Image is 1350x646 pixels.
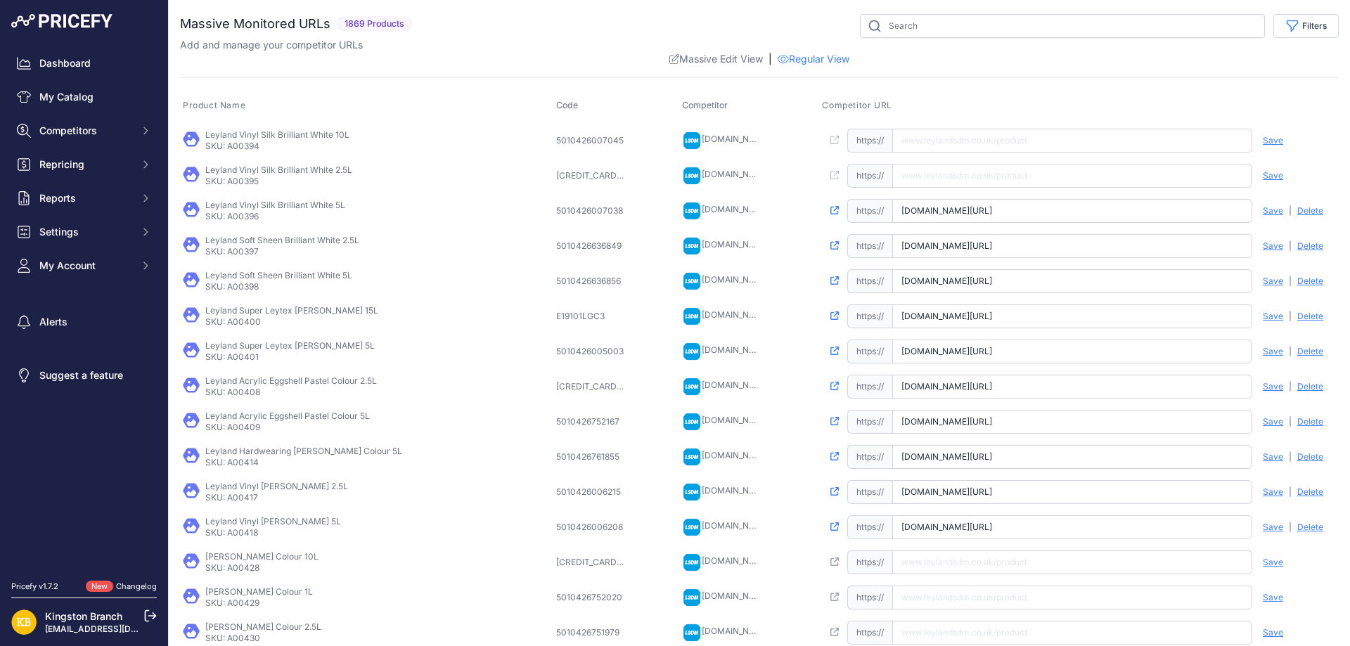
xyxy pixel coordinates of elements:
[205,340,375,351] p: Leyland Super Leytex [PERSON_NAME] 5L
[702,415,770,425] a: [DOMAIN_NAME]
[45,624,192,634] a: [EMAIL_ADDRESS][DOMAIN_NAME]
[892,480,1252,504] input: www.leylandsdm.co.uk/product
[1297,205,1323,217] span: Delete
[1273,14,1339,38] button: Filters
[669,52,763,66] a: Massive Edit View
[822,100,892,111] span: Competitor URL
[11,309,157,335] a: Alerts
[1297,486,1323,498] span: Delete
[892,410,1252,434] input: www.leylandsdm.co.uk/product
[682,100,728,110] span: Competitor
[205,457,402,468] p: SKU: A00414
[1263,451,1283,463] span: Save
[556,486,626,498] div: 5010426006215
[205,633,321,644] p: SKU: A00430
[556,240,626,252] div: 5010426636849
[205,305,378,316] p: Leyland Super Leytex [PERSON_NAME] 15L
[1263,135,1283,146] span: Save
[556,311,626,322] div: E19101LGC3
[892,375,1252,399] input: www.leylandsdm.co.uk/product
[1263,416,1283,427] span: Save
[847,445,892,469] span: https://
[205,211,345,222] p: SKU: A00396
[11,118,157,143] button: Competitors
[1289,486,1292,498] span: |
[892,304,1252,328] input: www.leylandsdm.co.uk/product
[1297,381,1323,392] span: Delete
[1263,276,1283,287] span: Save
[556,135,626,146] div: 5010426007045
[1289,311,1292,322] span: |
[847,586,892,609] span: https://
[847,269,892,293] span: https://
[205,387,377,398] p: SKU: A00408
[205,411,370,422] p: Leyland Acrylic Eggshell Pastel Colour 5L
[205,586,313,597] p: [PERSON_NAME] Colour 1L
[1263,240,1283,252] span: Save
[205,351,375,363] p: SKU: A00401
[847,621,892,645] span: https://
[847,375,892,399] span: https://
[39,157,131,172] span: Repricing
[556,592,626,603] div: 5010426752020
[1289,276,1292,287] span: |
[205,235,359,246] p: Leyland Soft Sheen Brilliant White 2.5L
[892,129,1252,153] input: www.leylandsdm.co.uk/product
[336,16,413,32] span: 1869 Products
[556,100,578,110] span: Code
[847,164,892,188] span: https://
[892,586,1252,609] input: www.leylandsdm.co.uk/product
[1297,346,1323,357] span: Delete
[11,253,157,278] button: My Account
[847,550,892,574] span: https://
[847,410,892,434] span: https://
[847,480,892,504] span: https://
[180,38,363,52] p: Add and manage your competitor URLs
[205,422,370,433] p: SKU: A00409
[556,276,626,287] div: 5010426636856
[205,281,352,292] p: SKU: A00398
[45,610,122,622] a: Kingston Branch
[778,52,849,66] a: Regular View
[702,520,770,531] a: [DOMAIN_NAME]
[1263,486,1283,498] span: Save
[39,225,131,239] span: Settings
[1289,416,1292,427] span: |
[892,164,1252,188] input: www.leylandsdm.co.uk/product
[892,621,1252,645] input: www.leylandsdm.co.uk/product
[702,169,770,179] a: [DOMAIN_NAME]
[556,522,626,533] div: 5010426006208
[1263,522,1283,533] span: Save
[39,191,131,205] span: Reports
[702,380,770,390] a: [DOMAIN_NAME]
[11,581,58,593] div: Pricefy v1.7.2
[205,492,348,503] p: SKU: A00417
[1289,240,1292,252] span: |
[892,234,1252,258] input: www.leylandsdm.co.uk/product
[702,590,770,601] a: [DOMAIN_NAME]
[847,129,892,153] span: https://
[39,124,131,138] span: Competitors
[702,626,770,636] a: [DOMAIN_NAME]
[892,445,1252,469] input: www.leylandsdm.co.uk/product
[205,316,378,328] p: SKU: A00400
[892,269,1252,293] input: www.leylandsdm.co.uk/product
[11,51,157,76] a: Dashboard
[1263,170,1283,181] span: Save
[205,200,345,211] p: Leyland Vinyl Silk Brilliant White 5L
[1297,311,1323,322] span: Delete
[702,239,770,250] a: [DOMAIN_NAME]
[702,204,770,214] a: [DOMAIN_NAME]
[702,134,770,144] a: [DOMAIN_NAME]
[702,485,770,496] a: [DOMAIN_NAME]
[702,309,770,320] a: [DOMAIN_NAME]
[556,346,626,357] div: 5010426005003
[1297,276,1323,287] span: Delete
[205,562,319,574] p: SKU: A00428
[1263,205,1283,217] span: Save
[847,234,892,258] span: https://
[892,199,1252,223] input: www.leylandsdm.co.uk/product
[556,170,626,181] div: [CREDIT_CARD_NUMBER]
[892,515,1252,539] input: www.leylandsdm.co.uk/product
[556,627,626,638] div: 5010426751979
